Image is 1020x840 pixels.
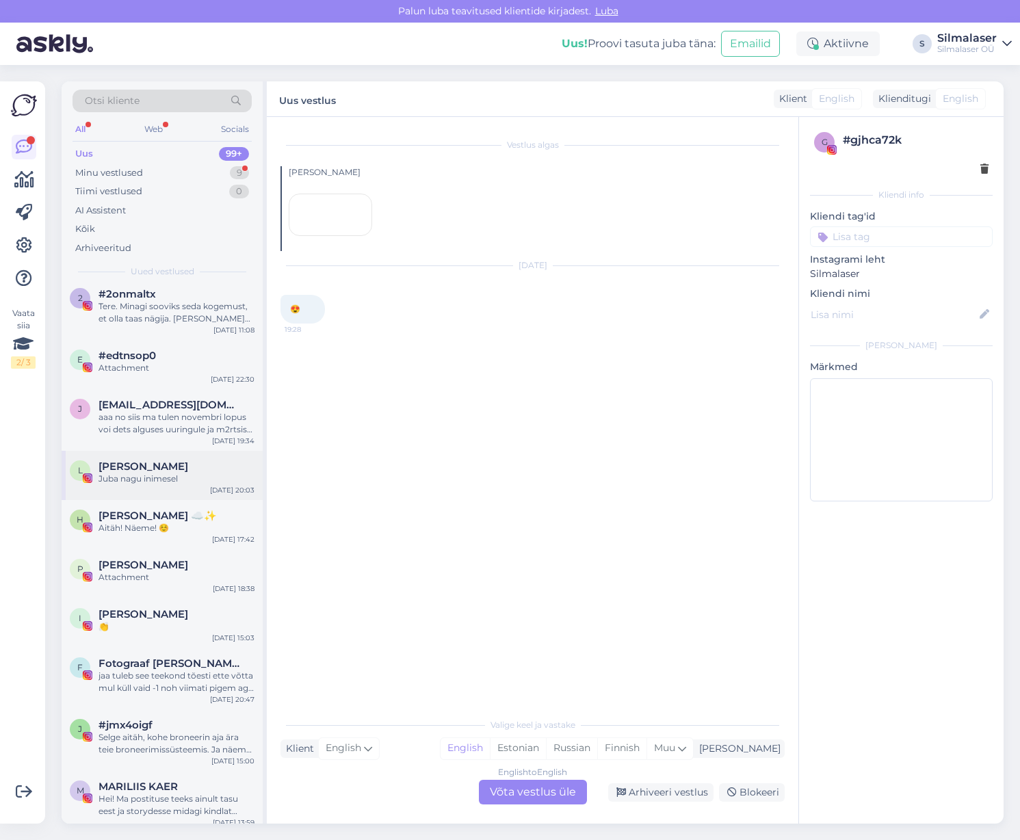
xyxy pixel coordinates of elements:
div: S [913,34,932,53]
span: 😍 [290,304,300,314]
div: Web [142,120,166,138]
div: [PERSON_NAME] [810,339,993,352]
div: Võta vestlus üle [479,780,587,804]
span: #edtnsop0 [99,350,156,362]
div: [DATE] 22:30 [211,374,254,384]
span: Fotograaf Maigi [99,657,241,670]
div: [DATE] 18:38 [213,583,254,594]
div: Arhiveeri vestlus [608,783,714,802]
div: Klienditugi [873,92,931,106]
span: L [78,465,83,475]
div: [DATE] 19:34 [212,436,254,446]
span: Inger V [99,608,188,620]
button: Emailid [721,31,780,57]
div: Juba nagu inimesel [99,473,254,485]
div: English to English [498,766,567,778]
span: Lisabet Loigu [99,460,188,473]
div: Attachment [99,362,254,374]
div: [DATE] 15:00 [211,756,254,766]
div: Kliendi info [810,189,993,201]
div: Aitäh! Näeme! ☺️ [99,522,254,534]
span: Muu [654,741,675,754]
div: [DATE] 17:42 [212,534,254,544]
span: M [77,785,84,796]
div: # gjhca72k [843,132,989,148]
span: English [326,741,361,756]
div: aaa no siis ma tulen novembri lopus voi dets alguses uuringule ja m2rtsis opile kui silm lubab . ... [99,411,254,436]
div: Russian [546,738,597,759]
div: Tiimi vestlused [75,185,142,198]
div: Attachment [99,571,254,583]
div: [DATE] 11:08 [213,325,254,335]
div: [PERSON_NAME] [694,741,781,756]
div: [DATE] 20:47 [210,694,254,705]
div: jaa tuleb see teekond tõesti ette võtta mul küll vaid -1 noh viimati pigem aga nii mõjutab elus k... [99,670,254,694]
div: Kõik [75,222,95,236]
div: Tere. Minagi sooviks seda kogemust, et olla taas nägija. [PERSON_NAME] alates neljandast klassist... [99,300,254,325]
div: Arhiveeritud [75,241,131,255]
p: Instagrami leht [810,252,993,267]
div: English [441,738,490,759]
span: h [77,514,83,525]
p: Kliendi nimi [810,287,993,301]
span: pauline lotta [99,559,188,571]
span: helen ☁️✨ [99,510,217,522]
span: Luba [591,5,623,17]
div: Vaata siia [11,307,36,369]
div: Finnish [597,738,646,759]
div: AI Assistent [75,204,126,218]
span: English [943,92,978,106]
div: Klient [774,92,807,106]
div: Silmalaser OÜ [937,44,997,55]
span: Uued vestlused [131,265,194,278]
div: 2 / 3 [11,356,36,369]
div: 99+ [219,147,249,161]
span: #2onmaltx [99,288,156,300]
span: English [819,92,854,106]
span: j [78,724,82,734]
input: Lisa tag [810,226,993,247]
span: p [77,564,83,574]
div: Minu vestlused [75,166,143,180]
span: 19:28 [285,324,336,334]
div: Silmalaser [937,33,997,44]
div: [DATE] [280,259,785,272]
div: Blokeeri [719,783,785,802]
span: #jmx4oigf [99,719,153,731]
span: Otsi kliente [85,94,140,108]
span: g [822,137,828,147]
div: 0 [229,185,249,198]
span: MARILIIS KAER [99,780,178,793]
div: Valige keel ja vastake [280,719,785,731]
div: Estonian [490,738,546,759]
div: [DATE] 13:59 [213,817,254,828]
div: 👏 [99,620,254,633]
div: Vestlus algas [280,139,785,151]
div: Uus [75,147,93,161]
div: 9 [230,166,249,180]
div: [DATE] 15:03 [212,633,254,643]
span: I [79,613,81,623]
span: e [77,354,83,365]
b: Uus! [562,37,588,50]
div: Klient [280,741,314,756]
a: SilmalaserSilmalaser OÜ [937,33,1012,55]
span: F [77,662,83,672]
span: jasmine.mahov@gmail.com [99,399,241,411]
span: j [78,404,82,414]
p: Kliendi tag'id [810,209,993,224]
div: [DATE] 20:03 [210,485,254,495]
label: Uus vestlus [279,90,336,108]
p: Märkmed [810,360,993,374]
input: Lisa nimi [811,307,977,322]
div: Socials [218,120,252,138]
span: 2 [78,293,83,303]
div: Hei! Ma postituse teeks ainult tasu eest ja storydesse midagi kindlat lubada ei saa. Kui olete hu... [99,793,254,817]
div: All [73,120,88,138]
div: Aktiivne [796,31,880,56]
div: [PERSON_NAME] [289,166,785,179]
div: Proovi tasuta juba täna: [562,36,716,52]
img: Askly Logo [11,92,37,118]
div: Selge aitäh, kohe broneerin aja ära teie broneerimissüsteemis. Ja näeme varsti teie kliinikus. Su... [99,731,254,756]
p: Silmalaser [810,267,993,281]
